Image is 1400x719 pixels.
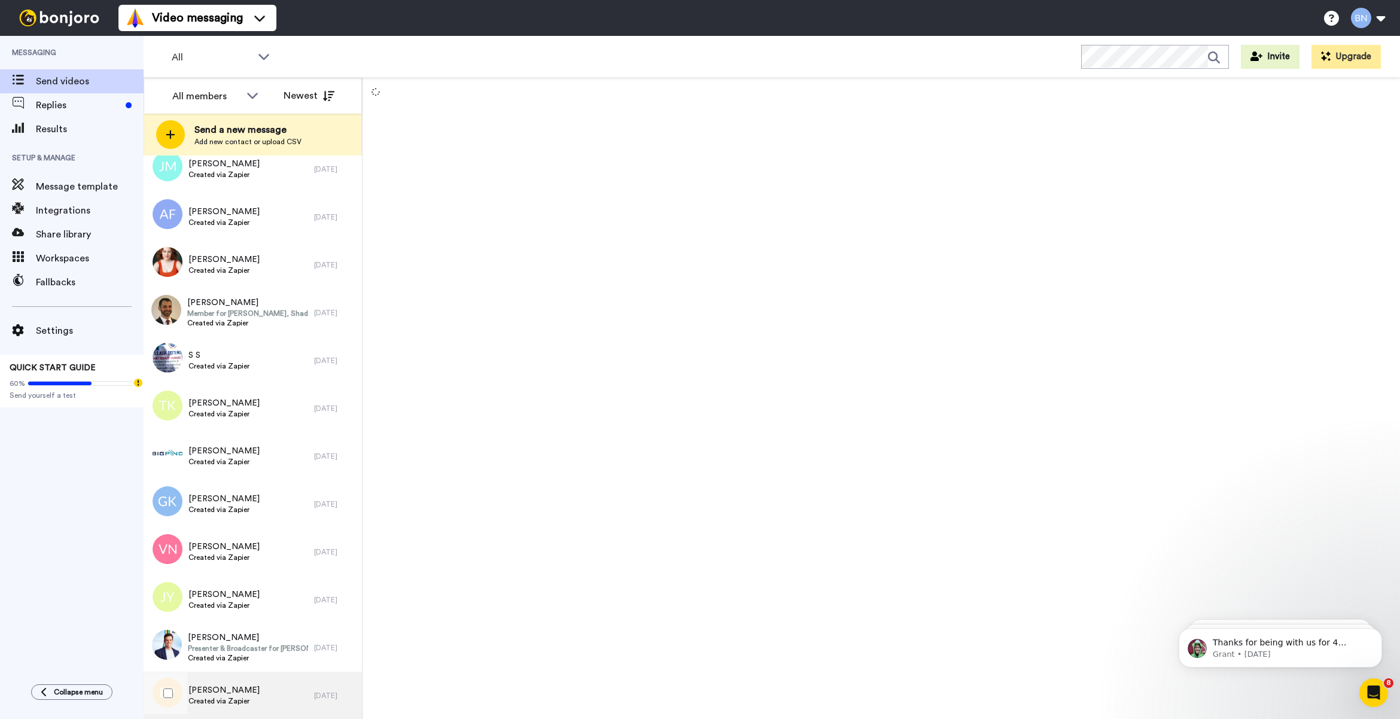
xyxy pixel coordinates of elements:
span: Add new contact or upload CSV [194,137,302,147]
span: Fallbacks [36,275,144,290]
span: Results [36,122,144,136]
span: Created via Zapier [188,409,260,419]
iframe: Intercom notifications message [1161,603,1400,687]
span: [PERSON_NAME] [188,541,260,553]
span: Collapse menu [54,687,103,697]
img: af.png [153,199,182,229]
span: [PERSON_NAME] [188,206,260,218]
span: Message template [36,179,144,194]
div: [DATE] [314,308,356,318]
span: Created via Zapier [188,170,260,179]
span: Integrations [36,203,144,218]
span: Created via Zapier [188,553,260,562]
span: Send yourself a test [10,391,134,400]
span: [PERSON_NAME] [188,632,308,644]
img: 507791cd-1edd-44ed-be30-19e92be8df46.jpg [153,343,182,373]
span: Created via Zapier [188,361,249,371]
img: e44df3bc-4a02-45c5-980a-c4da23638c3d.jpg [151,295,181,325]
img: c1c84a0d-5cad-4242-891e-3285b44b3b07.jpg [153,438,182,468]
div: [DATE] [314,356,356,365]
span: Created via Zapier [187,318,308,328]
img: jm.png [153,151,182,181]
span: 60% [10,379,25,388]
div: [DATE] [314,404,356,413]
span: [PERSON_NAME] [188,493,260,505]
span: [PERSON_NAME] [188,397,260,409]
span: [PERSON_NAME] [188,445,260,457]
img: jy.png [153,582,182,612]
div: [DATE] [314,643,356,653]
span: Created via Zapier [188,696,260,706]
div: [DATE] [314,691,356,700]
span: Created via Zapier [188,601,260,610]
img: vn.png [153,534,182,564]
span: QUICK START GUIDE [10,364,96,372]
span: Send videos [36,74,144,89]
div: [DATE] [314,164,356,174]
span: [PERSON_NAME] [188,158,260,170]
div: All members [172,89,241,103]
span: Thanks for being with us for 4 months - it's flown by! How can we make the next 4 months even bet... [52,35,206,258]
span: Workspaces [36,251,144,266]
div: [DATE] [314,499,356,509]
span: S S [188,349,249,361]
span: [PERSON_NAME] [188,684,260,696]
span: Replies [36,98,121,112]
div: [DATE] [314,547,356,557]
span: [PERSON_NAME] [188,589,260,601]
button: Newest [275,84,343,108]
span: Video messaging [152,10,243,26]
span: Send a new message [194,123,302,137]
img: vm-color.svg [126,8,145,28]
span: Created via Zapier [188,653,308,663]
button: Invite [1241,45,1299,69]
span: Presenter & Broadcaster for [PERSON_NAME] Sport [188,644,308,653]
img: gk.png [153,486,182,516]
span: Member for [PERSON_NAME], Shadow Assistant Minister for Justice [187,309,308,318]
img: 84ed5346-cff4-4577-85d7-2d12f986d47b.jpg [152,630,182,660]
span: Created via Zapier [188,505,260,514]
span: Settings [36,324,144,338]
span: [PERSON_NAME] [188,254,260,266]
span: [PERSON_NAME] [187,297,308,309]
p: Message from Grant, sent 10w ago [52,46,206,57]
iframe: Intercom live chat [1359,678,1388,707]
span: Created via Zapier [188,457,260,467]
div: Tooltip anchor [133,377,144,388]
img: bj-logo-header-white.svg [14,10,104,26]
div: [DATE] [314,212,356,222]
img: 3948f3bf-5999-42dd-89ac-c969e56bf308.jpg [153,247,182,277]
span: Created via Zapier [188,266,260,275]
span: Created via Zapier [188,218,260,227]
span: 8 [1384,678,1393,688]
div: [DATE] [314,260,356,270]
div: [DATE] [314,452,356,461]
button: Upgrade [1311,45,1381,69]
div: [DATE] [314,595,356,605]
span: All [172,50,252,65]
img: tk.png [153,391,182,421]
button: Collapse menu [31,684,112,700]
span: Share library [36,227,144,242]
